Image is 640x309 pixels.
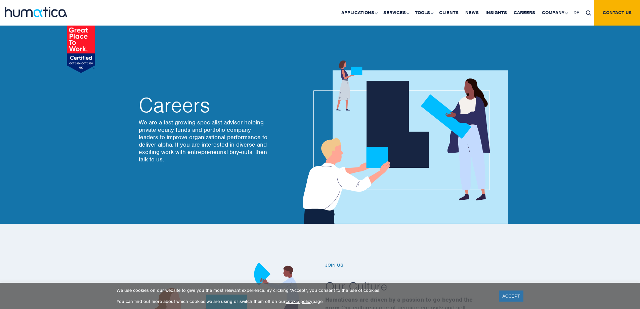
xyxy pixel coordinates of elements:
a: ACCEPT [499,291,523,302]
span: DE [573,10,579,15]
p: We use cookies on our website to give you the most relevant experience. By clicking “Accept”, you... [117,287,490,293]
h2: Careers [139,95,270,115]
h2: Our Culture [325,278,507,294]
img: logo [5,7,67,17]
img: search_icon [586,10,591,15]
img: about_banner1 [297,61,508,224]
p: You can find out more about which cookies we are using or switch them off on our page. [117,299,490,304]
h6: Join us [325,263,507,268]
p: We are a fast growing specialist advisor helping private equity funds and portfolio company leade... [139,119,270,163]
a: cookie policy [286,299,312,304]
